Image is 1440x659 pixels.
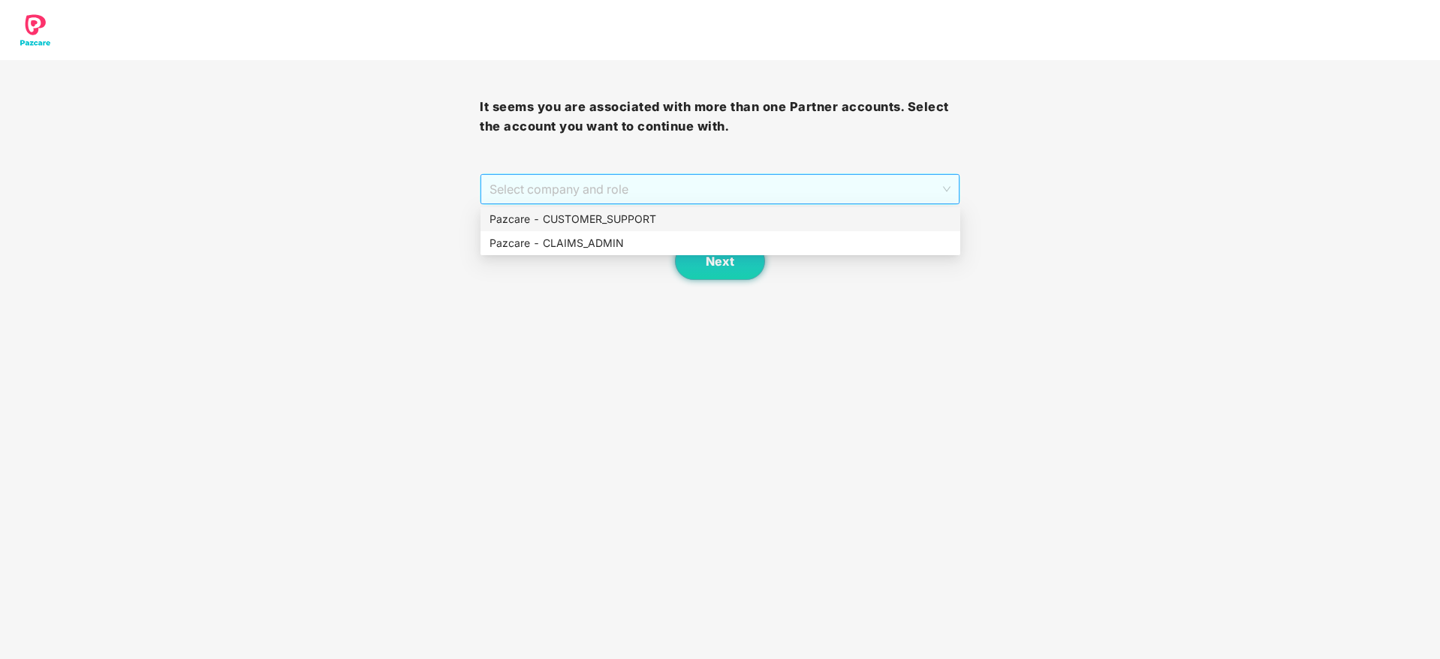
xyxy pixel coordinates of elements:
div: Pazcare - CUSTOMER_SUPPORT [490,211,951,227]
button: Next [675,242,765,280]
div: Pazcare - CLAIMS_ADMIN [490,235,951,251]
span: Select company and role [490,175,950,203]
span: Next [706,254,734,269]
div: Pazcare - CUSTOMER_SUPPORT [481,207,960,231]
h3: It seems you are associated with more than one Partner accounts. Select the account you want to c... [480,98,959,136]
div: Pazcare - CLAIMS_ADMIN [481,231,960,255]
